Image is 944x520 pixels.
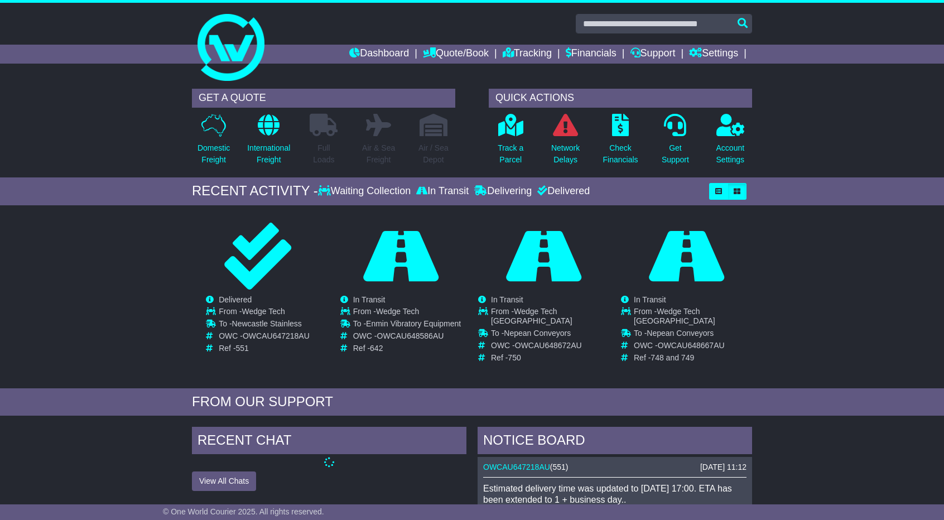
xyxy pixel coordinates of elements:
td: OWC - [219,331,310,344]
td: Ref - [353,344,461,353]
p: Full Loads [310,142,338,166]
span: OWCAU648667AU [658,341,725,350]
a: Quote/Book [423,45,489,64]
span: Enmin Vibratory Equipment [366,319,461,328]
p: Air & Sea Freight [362,142,395,166]
td: From - [634,307,752,329]
p: Network Delays [551,142,580,166]
td: To - [353,319,461,331]
span: In Transit [491,295,523,304]
div: RECENT CHAT [192,427,466,457]
span: Wedge Tech [GEOGRAPHIC_DATA] [634,307,715,325]
p: International Freight [247,142,290,166]
span: 750 [508,353,521,362]
td: OWC - [353,331,461,344]
div: [DATE] 11:12 [700,463,746,472]
p: Get Support [662,142,689,166]
a: Dashboard [349,45,409,64]
td: OWC - [491,341,609,353]
p: Domestic Freight [198,142,230,166]
a: Track aParcel [497,113,524,172]
p: Air / Sea Depot [418,142,449,166]
span: 642 [370,344,383,353]
a: NetworkDelays [551,113,580,172]
p: Track a Parcel [498,142,523,166]
a: GetSupport [661,113,690,172]
button: View All Chats [192,471,256,491]
span: In Transit [353,295,386,304]
a: CheckFinancials [603,113,639,172]
div: Waiting Collection [318,185,413,198]
span: OWCAU648586AU [377,331,444,340]
span: 551 [553,463,566,471]
span: Newcastle Stainless [232,319,302,328]
a: AccountSettings [716,113,745,172]
td: From - [219,307,310,319]
span: In Transit [634,295,666,304]
a: Settings [689,45,738,64]
div: FROM OUR SUPPORT [192,394,752,410]
span: Wedge Tech [242,307,285,316]
td: From - [353,307,461,319]
td: OWC - [634,341,752,353]
div: Delivered [534,185,590,198]
div: RECENT ACTIVITY - [192,183,318,199]
p: Check Financials [603,142,638,166]
a: Support [630,45,676,64]
span: OWCAU648672AU [515,341,582,350]
div: NOTICE BOARD [478,427,752,457]
span: Delivered [219,295,252,304]
span: 748 and 749 [651,353,694,362]
div: In Transit [413,185,471,198]
span: Wedge Tech [GEOGRAPHIC_DATA] [491,307,572,325]
a: InternationalFreight [247,113,291,172]
div: GET A QUOTE [192,89,455,108]
a: Financials [566,45,617,64]
span: © One World Courier 2025. All rights reserved. [163,507,324,516]
td: Ref - [491,353,609,363]
td: Ref - [634,353,752,363]
a: DomesticFreight [197,113,230,172]
td: From - [491,307,609,329]
span: Wedge Tech [376,307,419,316]
div: Delivering [471,185,534,198]
span: 551 [236,344,249,353]
td: To - [634,329,752,341]
div: ( ) [483,463,746,472]
span: OWCAU647218AU [243,331,310,340]
span: Nepean Conveyors [647,329,714,338]
a: Tracking [503,45,552,64]
span: Nepean Conveyors [504,329,571,338]
a: OWCAU647218AU [483,463,550,471]
div: Estimated delivery time was updated to [DATE] 17:00. ETA has been extended to 1 + business day.. [483,483,746,504]
td: Ref - [219,344,310,353]
td: To - [491,329,609,341]
td: To - [219,319,310,331]
div: QUICK ACTIONS [489,89,752,108]
p: Account Settings [716,142,745,166]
